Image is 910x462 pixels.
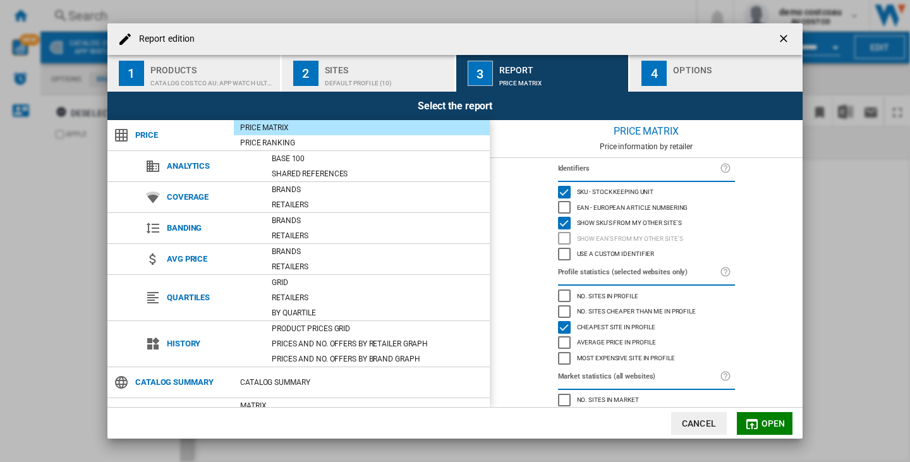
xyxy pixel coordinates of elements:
div: Grid [265,276,490,289]
div: Products [150,60,275,73]
span: No. sites in profile [577,291,638,300]
button: 4 Options [630,55,803,92]
span: History [161,335,265,353]
md-checkbox: No. sites in profile [558,288,735,304]
span: Price [129,126,234,144]
span: Analytics [161,157,265,175]
div: Prices and No. offers by brand graph [265,353,490,365]
div: Retailers [265,291,490,304]
span: Average price in profile [577,337,657,346]
md-checkbox: Use a custom identifier [558,246,735,262]
span: Coverage [161,188,265,206]
div: By quartile [265,307,490,319]
button: Cancel [671,412,727,435]
div: Retailers [265,198,490,211]
div: Report [499,60,624,73]
div: Price Matrix [490,120,803,142]
div: Price Matrix [499,73,624,87]
div: Select the report [107,92,803,120]
md-checkbox: Show SKU'S from my other site's [558,216,735,231]
div: Brands [265,214,490,227]
div: 3 [468,61,493,86]
md-checkbox: No. sites in market [558,392,735,408]
md-checkbox: SKU - Stock Keeping Unit [558,185,735,200]
md-dialog: Report edition ... [107,23,803,439]
button: getI18NText('BUTTONS.CLOSE_DIALOG') [772,27,798,52]
div: Catalog Summary [234,376,490,389]
div: Matrix [234,399,490,412]
div: Default profile (10) [325,73,449,87]
div: 1 [119,61,144,86]
div: 2 [293,61,318,86]
span: Catalog Summary [129,374,234,391]
div: Options [673,60,798,73]
button: 3 Report Price Matrix [456,55,630,92]
span: Most expensive site in profile [577,353,675,362]
div: Price Matrix [234,121,490,134]
label: Identifiers [558,162,720,176]
span: Show SKU'S from my other site's [577,217,682,226]
button: Open [737,412,792,435]
button: 2 Sites Default profile (10) [282,55,456,92]
div: Base 100 [265,152,490,165]
div: 4 [641,61,667,86]
span: EAN - European Article Numbering [577,202,688,211]
md-checkbox: Most expensive site in profile [558,350,735,366]
md-checkbox: No. sites cheaper than me in profile [558,304,735,320]
span: No. sites cheaper than me in profile [577,306,696,315]
div: Price Ranking [234,137,490,149]
div: Sites [325,60,449,73]
div: Prices and No. offers by retailer graph [265,337,490,350]
span: Promotions [129,404,234,422]
span: Cheapest site in profile [577,322,656,331]
div: Retailers [265,260,490,273]
span: Banding [161,219,265,237]
span: No. sites in market [577,394,639,403]
md-checkbox: EAN - European Article Numbering [558,200,735,216]
div: Shared references [265,167,490,180]
div: Brands [265,183,490,196]
span: Avg price [161,250,265,268]
span: Use a custom identifier [577,248,655,257]
label: Market statistics (all websites) [558,370,720,384]
md-checkbox: Cheapest site in profile [558,319,735,335]
div: Brands [265,245,490,258]
md-checkbox: Average price in profile [558,335,735,351]
md-checkbox: Show EAN's from my other site's [558,231,735,246]
button: 1 Products CATALOG COSTCO AU:App watch ultra [107,55,281,92]
label: Profile statistics (selected websites only) [558,265,720,279]
div: Price information by retailer [490,142,803,151]
ng-md-icon: getI18NText('BUTTONS.CLOSE_DIALOG') [777,32,792,47]
span: Show EAN's from my other site's [577,233,683,242]
div: Product prices grid [265,322,490,335]
div: Retailers [265,229,490,242]
div: CATALOG COSTCO AU:App watch ultra [150,73,275,87]
span: Open [761,418,786,429]
h4: Report edition [133,33,195,46]
span: SKU - Stock Keeping Unit [577,186,654,195]
span: Quartiles [161,289,265,307]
